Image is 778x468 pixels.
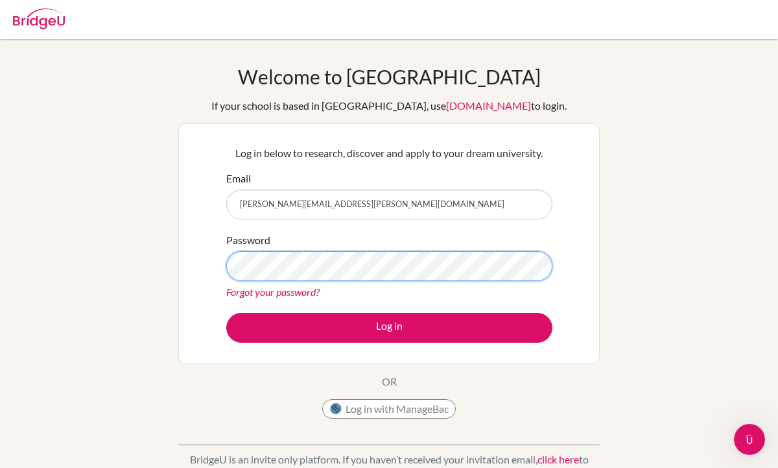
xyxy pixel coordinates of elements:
[382,374,397,389] p: OR
[734,424,765,455] iframe: Intercom live chat
[13,8,65,29] img: Bridge-U
[226,145,552,161] p: Log in below to research, discover and apply to your dream university.
[226,313,552,343] button: Log in
[211,98,567,114] div: If your school is based in [GEOGRAPHIC_DATA], use to login.
[226,232,270,248] label: Password
[537,453,579,465] a: click here
[226,171,251,186] label: Email
[322,399,456,419] button: Log in with ManageBac
[238,65,541,88] h1: Welcome to [GEOGRAPHIC_DATA]
[446,99,531,112] a: [DOMAIN_NAME]
[226,286,320,298] a: Forgot your password?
